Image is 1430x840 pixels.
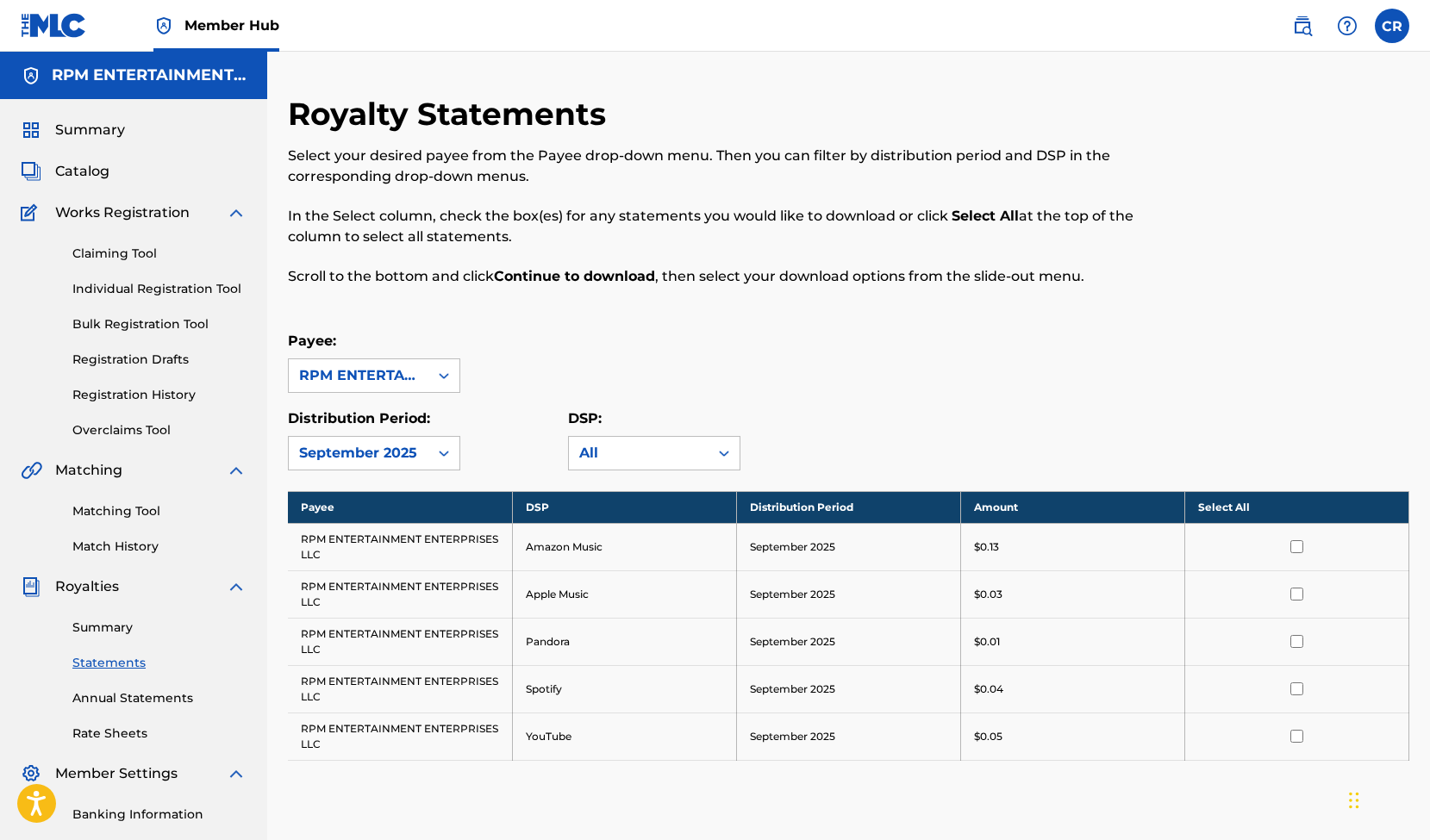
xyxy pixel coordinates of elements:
h2: Royalty Statements [288,95,615,134]
a: Statements [72,654,247,672]
a: SummarySummary [21,120,125,140]
img: expand [226,460,247,481]
p: $0.01 [974,634,1000,650]
a: Public Search [1285,9,1320,43]
th: DSP [512,491,736,523]
div: All [579,443,698,464]
iframe: Resource Center [1382,558,1430,700]
div: User Menu [1375,9,1409,43]
td: September 2025 [736,665,960,712]
span: Member Hub [184,16,279,35]
h5: RPM ENTERTAINMENT ENTERPRISES LLC [52,65,247,85]
p: $0.13 [974,539,999,555]
th: Amount [960,491,1184,523]
td: RPM ENTERTAINMENT ENTERPRISES LLC [288,712,512,760]
label: Payee: [288,333,336,349]
span: Summary [55,120,125,140]
img: Matching [21,460,42,481]
td: Amazon Music [512,523,736,570]
img: Catalog [21,161,41,182]
img: MLC Logo [21,13,87,38]
p: $0.05 [974,729,1002,744]
td: RPM ENTERTAINMENT ENTERPRISES LLC [288,665,512,712]
th: Select All [1184,491,1408,523]
a: Individual Registration Tool [72,280,247,298]
a: Rate Sheets [72,725,247,743]
div: September 2025 [299,443,418,464]
a: Match History [72,538,247,556]
div: Help [1330,9,1364,43]
a: Summary [72,619,247,637]
label: Distribution Period: [288,410,430,426]
p: Scroll to the bottom and click , then select your download options from the slide-out menu. [288,266,1152,287]
img: Top Rightsholder [153,16,174,36]
a: Bulk Registration Tool [72,315,247,333]
img: Works Registration [21,202,43,223]
p: $0.03 [974,587,1002,602]
a: Registration History [72,386,247,404]
span: Matching [55,460,122,481]
iframe: Chat Widget [1344,757,1430,840]
div: RPM ENTERTAINMENT ENTERPRISES LLC [299,365,418,386]
td: September 2025 [736,570,960,618]
td: RPM ENTERTAINMENT ENTERPRISES LLC [288,523,512,570]
th: Payee [288,491,512,523]
td: RPM ENTERTAINMENT ENTERPRISES LLC [288,570,512,618]
label: DSP: [568,410,602,426]
td: Spotify [512,665,736,712]
span: Royalties [55,576,119,597]
img: expand [226,576,247,597]
td: Apple Music [512,570,736,618]
img: help [1337,16,1358,36]
a: Matching Tool [72,502,247,520]
a: Overclaims Tool [72,421,247,439]
a: Registration Drafts [72,351,247,369]
strong: Select All [952,208,1019,224]
a: CatalogCatalog [21,161,109,182]
img: expand [226,202,247,223]
span: Catalog [55,161,109,182]
td: Pandora [512,618,736,665]
strong: Continue to download [494,268,655,284]
img: Member Settings [21,763,41,784]
p: $0.04 [974,681,1003,697]
td: September 2025 [736,712,960,760]
div: Drag [1349,775,1359,826]
img: Accounts [21,65,41,86]
img: Royalties [21,576,41,597]
a: Annual Statements [72,689,247,707]
td: September 2025 [736,523,960,570]
th: Distribution Period [736,491,960,523]
img: search [1292,16,1313,36]
a: Banking Information [72,806,247,824]
img: expand [226,763,247,784]
p: Select your desired payee from the Payee drop-down menu. Then you can filter by distribution peri... [288,146,1152,187]
td: RPM ENTERTAINMENT ENTERPRISES LLC [288,618,512,665]
td: September 2025 [736,618,960,665]
a: Claiming Tool [72,245,247,263]
td: YouTube [512,712,736,760]
span: Member Settings [55,763,178,784]
span: Works Registration [55,202,190,223]
p: In the Select column, check the box(es) for any statements you would like to download or click at... [288,206,1152,247]
img: Summary [21,120,41,140]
